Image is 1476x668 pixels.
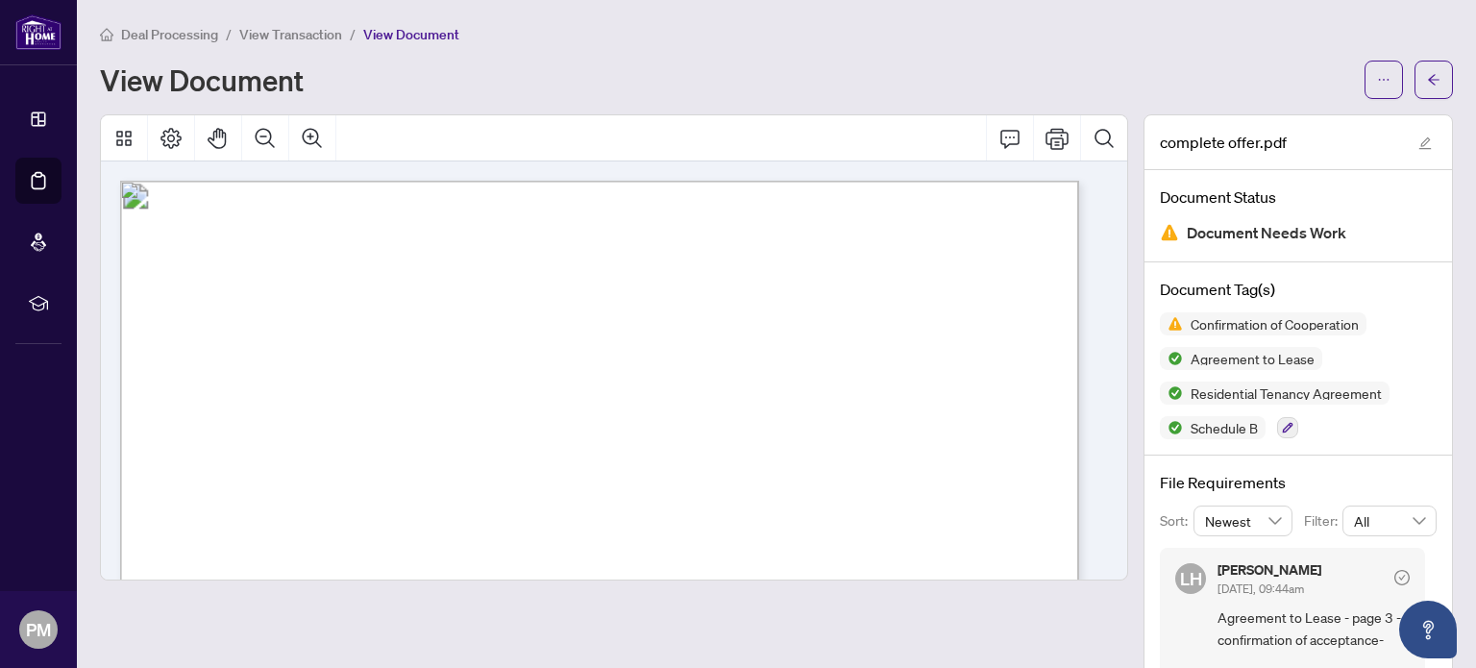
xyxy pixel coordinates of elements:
span: View Document [363,26,459,43]
li: / [350,23,356,45]
span: View Transaction [239,26,342,43]
h4: Document Status [1160,186,1437,209]
span: Document Needs Work [1187,220,1346,246]
p: Sort: [1160,510,1193,532]
span: arrow-left [1427,73,1440,87]
span: home [100,28,113,41]
img: Status Icon [1160,382,1183,405]
span: check-circle [1394,570,1410,585]
span: Confirmation of Cooperation [1183,317,1366,331]
h4: File Requirements [1160,471,1437,494]
img: Status Icon [1160,347,1183,370]
span: Newest [1205,507,1282,535]
span: Residential Tenancy Agreement [1183,386,1390,400]
span: edit [1418,136,1432,150]
span: complete offer.pdf [1160,131,1287,154]
span: [DATE], 09:44am [1218,581,1304,596]
span: PM [26,616,51,643]
span: Agreement to Lease [1183,352,1322,365]
span: Deal Processing [121,26,218,43]
p: Filter: [1304,510,1342,532]
img: logo [15,14,61,50]
li: / [226,23,232,45]
h4: Document Tag(s) [1160,278,1437,301]
img: Status Icon [1160,416,1183,439]
button: Open asap [1399,601,1457,658]
h1: View Document [100,64,304,95]
span: Schedule B [1183,421,1266,434]
span: All [1354,507,1425,535]
span: ellipsis [1377,73,1390,87]
span: LH [1180,565,1202,592]
img: Status Icon [1160,312,1183,335]
img: Document Status [1160,223,1179,242]
h5: [PERSON_NAME] [1218,563,1321,577]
